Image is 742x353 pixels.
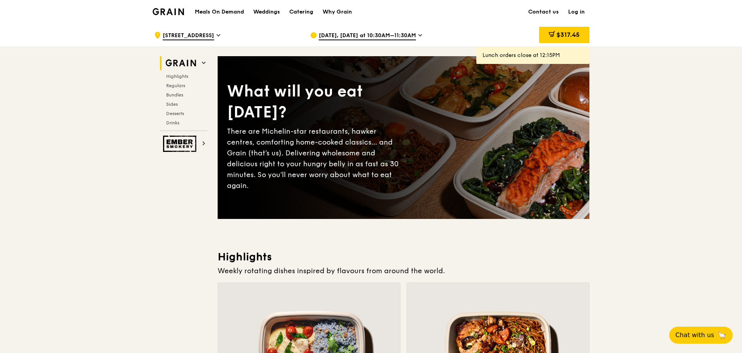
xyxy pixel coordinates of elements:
span: Drinks [166,120,179,126]
span: Regulars [166,83,185,88]
div: Why Grain [323,0,352,24]
div: Weddings [253,0,280,24]
div: Weekly rotating dishes inspired by flavours from around the world. [218,265,589,276]
span: [STREET_ADDRESS] [163,32,214,40]
span: $317.45 [556,31,580,38]
div: Lunch orders close at 12:15PM [483,52,583,59]
img: Grain [153,8,184,15]
span: Sides [166,102,178,107]
h3: Highlights [218,250,589,264]
img: Grain web logo [163,56,199,70]
img: Ember Smokery web logo [163,136,199,152]
a: Weddings [249,0,285,24]
a: Log in [563,0,589,24]
button: Chat with us🦙 [669,327,733,344]
span: Desserts [166,111,184,116]
span: Chat with us [675,331,714,340]
span: Bundles [166,92,183,98]
h1: Meals On Demand [195,8,244,16]
span: [DATE], [DATE] at 10:30AM–11:30AM [319,32,416,40]
a: Catering [285,0,318,24]
div: Catering [289,0,313,24]
a: Why Grain [318,0,357,24]
span: Highlights [166,74,188,79]
div: There are Michelin-star restaurants, hawker centres, comforting home-cooked classics… and Grain (... [227,126,404,191]
a: Contact us [524,0,563,24]
span: 🦙 [717,331,727,340]
div: What will you eat [DATE]? [227,81,404,123]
